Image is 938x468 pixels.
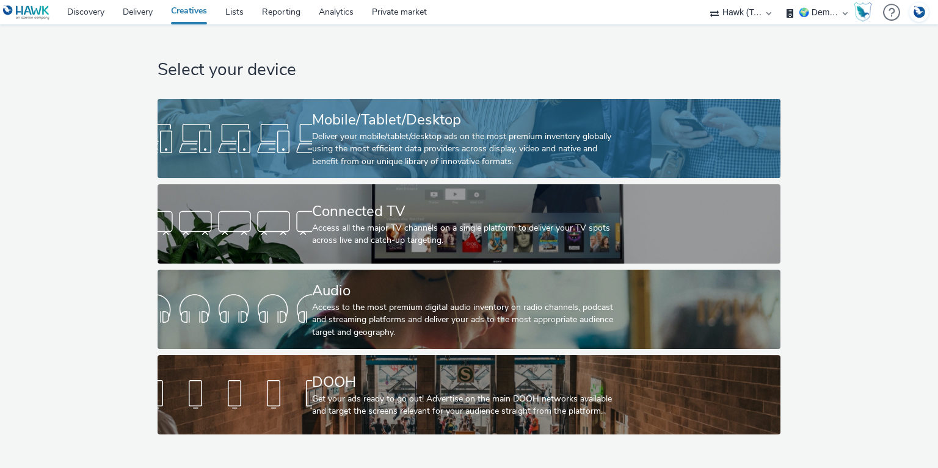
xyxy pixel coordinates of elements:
[158,270,780,349] a: AudioAccess to the most premium digital audio inventory on radio channels, podcast and streaming ...
[312,201,621,222] div: Connected TV
[312,109,621,131] div: Mobile/Tablet/Desktop
[910,2,928,23] img: Account DE
[312,372,621,393] div: DOOH
[312,280,621,301] div: Audio
[158,184,780,264] a: Connected TVAccess all the major TV channels on a single platform to deliver your TV spots across...
[312,131,621,168] div: Deliver your mobile/tablet/desktop ads on the most premium inventory globally using the most effi...
[312,393,621,418] div: Get your ads ready to go out! Advertise on the main DOOH networks available and target the screen...
[854,2,877,22] a: Hawk Academy
[312,301,621,339] div: Access to the most premium digital audio inventory on radio channels, podcast and streaming platf...
[854,2,872,22] img: Hawk Academy
[158,59,780,82] h1: Select your device
[158,355,780,434] a: DOOHGet your ads ready to go out! Advertise on the main DOOH networks available and target the sc...
[3,5,50,20] img: undefined Logo
[158,99,780,178] a: Mobile/Tablet/DesktopDeliver your mobile/tablet/desktop ads on the most premium inventory globall...
[312,222,621,247] div: Access all the major TV channels on a single platform to deliver your TV spots across live and ca...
